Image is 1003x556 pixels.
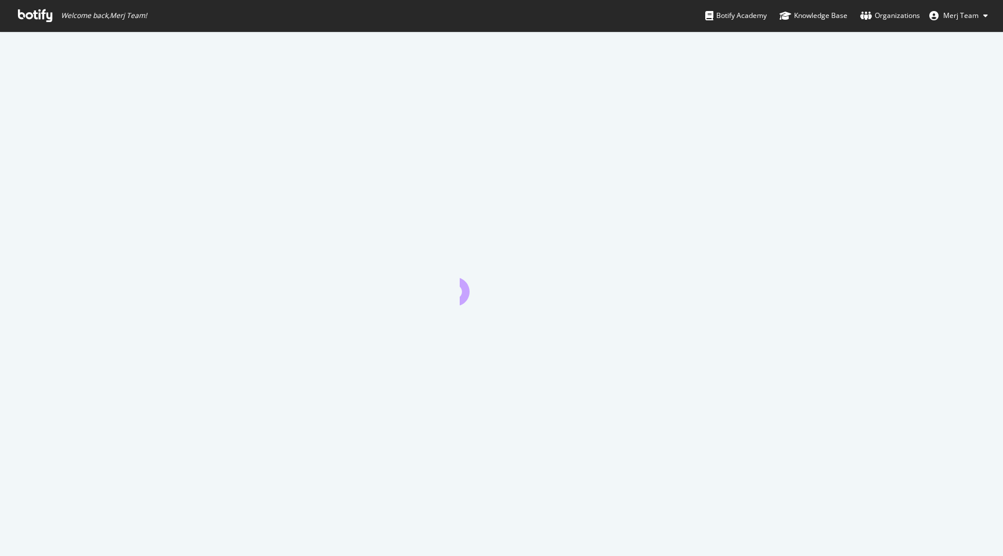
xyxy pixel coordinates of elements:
[780,10,847,21] div: Knowledge Base
[460,263,543,305] div: animation
[860,10,920,21] div: Organizations
[920,6,997,25] button: Merj Team
[61,11,147,20] span: Welcome back, Merj Team !
[943,10,979,20] span: Merj Team
[705,10,767,21] div: Botify Academy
